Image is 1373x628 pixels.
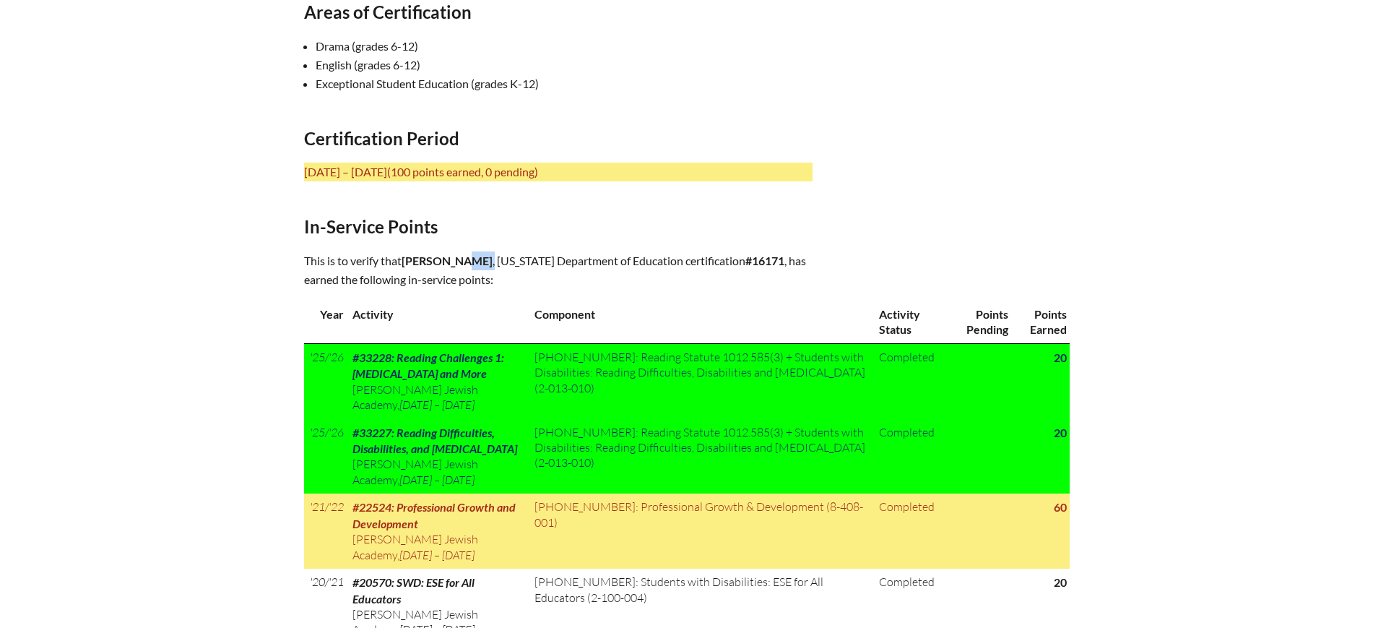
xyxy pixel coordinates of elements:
[304,163,813,181] p: [DATE] – [DATE]
[399,397,475,412] span: [DATE] – [DATE]
[304,216,813,237] h2: In-Service Points
[1054,426,1067,439] strong: 20
[1054,350,1067,364] strong: 20
[745,254,784,267] b: #16171
[873,301,948,343] th: Activity Status
[316,56,824,74] li: English (grades 6-12)
[352,532,478,562] span: [PERSON_NAME] Jewish Academy
[402,254,493,267] span: [PERSON_NAME]
[529,301,873,343] th: Component
[873,494,948,569] td: Completed
[347,343,529,418] td: ,
[1011,301,1070,343] th: Points Earned
[399,548,475,562] span: [DATE] – [DATE]
[304,301,347,343] th: Year
[352,457,478,486] span: [PERSON_NAME] Jewish Academy
[1054,575,1067,589] strong: 20
[304,1,813,22] h2: Areas of Certification
[304,343,347,418] td: '25/'26
[304,128,813,149] h2: Certification Period
[1054,500,1067,514] strong: 60
[873,343,948,418] td: Completed
[387,165,538,178] span: (100 points earned, 0 pending)
[304,251,813,289] p: This is to verify that , [US_STATE] Department of Education certification , has earned the follow...
[352,426,517,455] span: #33227: Reading Difficulties, Disabilities, and [MEDICAL_DATA]
[873,419,948,494] td: Completed
[304,494,347,569] td: '21/'22
[352,575,475,605] span: #20570: SWD: ESE for All Educators
[529,343,873,418] td: [PHONE_NUMBER]: Reading Statute 1012.585(3) + Students with Disabilities: Reading Difficulties, D...
[304,419,347,494] td: '25/'26
[316,37,824,56] li: Drama (grades 6-12)
[347,301,529,343] th: Activity
[529,494,873,569] td: [PHONE_NUMBER]: Professional Growth & Development (8-408-001)
[352,382,478,412] span: [PERSON_NAME] Jewish Academy
[352,500,516,530] span: #22524: Professional Growth and Development
[948,301,1011,343] th: Points Pending
[347,419,529,494] td: ,
[399,473,475,487] span: [DATE] – [DATE]
[316,74,824,93] li: Exceptional Student Education (grades K-12)
[529,419,873,494] td: [PHONE_NUMBER]: Reading Statute 1012.585(3) + Students with Disabilities: Reading Difficulties, D...
[352,350,504,380] span: #33228: Reading Challenges 1: [MEDICAL_DATA] and More
[347,494,529,569] td: ,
